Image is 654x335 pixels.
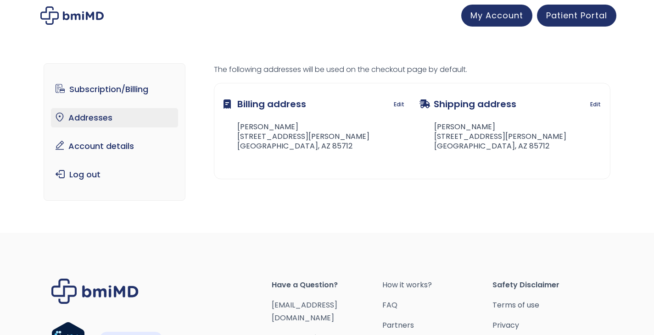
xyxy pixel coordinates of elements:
a: Account details [51,137,178,156]
a: Edit [394,98,404,111]
h3: Billing address [224,93,306,115]
h3: Shipping address [419,93,516,115]
a: My Account [461,5,532,27]
a: Edit [590,98,601,111]
address: [PERSON_NAME] [STREET_ADDRESS][PERSON_NAME] [GEOGRAPHIC_DATA], AZ 85712 [419,122,566,151]
a: Subscription/Billing [51,80,178,99]
a: FAQ [382,299,492,312]
img: Brand Logo [51,279,139,304]
a: How it works? [382,279,492,291]
a: Terms of use [492,299,603,312]
span: My Account [470,10,523,21]
img: My account [40,6,104,25]
a: Addresses [51,108,178,127]
a: Partners [382,319,492,332]
a: Patient Portal [537,5,616,27]
p: The following addresses will be used on the checkout page by default. [214,63,610,76]
a: [EMAIL_ADDRESS][DOMAIN_NAME] [272,300,337,323]
a: Log out [51,165,178,184]
span: Have a Question? [272,279,382,291]
nav: Account pages [44,63,185,201]
a: Privacy [492,319,603,332]
span: Safety Disclaimer [492,279,603,291]
address: [PERSON_NAME] [STREET_ADDRESS][PERSON_NAME] [GEOGRAPHIC_DATA], AZ 85712 [224,122,369,151]
span: Patient Portal [546,10,607,21]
